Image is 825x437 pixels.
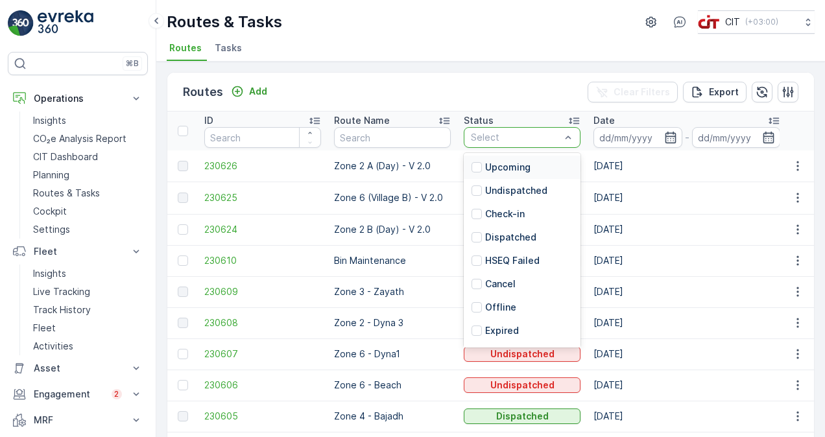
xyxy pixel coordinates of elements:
[28,184,148,202] a: Routes & Tasks
[471,131,560,144] p: Select
[8,355,148,381] button: Asset
[204,410,321,423] a: 230605
[34,362,122,375] p: Asset
[28,202,148,220] a: Cockpit
[745,17,778,27] p: ( +03:00 )
[334,127,451,148] input: Search
[587,401,787,432] td: [DATE]
[587,214,787,245] td: [DATE]
[34,92,122,105] p: Operations
[28,283,148,301] a: Live Tracking
[587,245,787,276] td: [DATE]
[33,132,126,145] p: CO₂e Analysis Report
[464,377,580,393] button: Undispatched
[33,223,70,236] p: Settings
[683,82,747,102] button: Export
[8,10,34,36] img: logo
[485,161,531,174] p: Upcoming
[587,338,787,370] td: [DATE]
[34,388,104,401] p: Engagement
[485,278,516,290] p: Cancel
[167,12,282,32] p: Routes & Tasks
[28,130,148,148] a: CO₂e Analysis Report
[178,224,188,235] div: Toggle Row Selected
[464,114,494,127] p: Status
[183,83,223,101] p: Routes
[38,10,93,36] img: logo_light-DOdMpM7g.png
[334,254,451,267] p: Bin Maintenance
[204,316,321,329] a: 230608
[614,86,670,99] p: Clear Filters
[126,58,139,69] p: ⌘B
[204,191,321,204] a: 230625
[178,255,188,266] div: Toggle Row Selected
[725,16,740,29] p: CIT
[698,15,720,29] img: cit-logo_pOk6rL0.png
[334,379,451,392] p: Zone 6 - Beach
[334,348,451,360] p: Zone 6 - Dyna1
[204,114,213,127] p: ID
[8,381,148,407] button: Engagement2
[33,303,91,316] p: Track History
[33,150,98,163] p: CIT Dashboard
[709,86,739,99] p: Export
[464,346,580,362] button: Undispatched
[587,276,787,307] td: [DATE]
[334,316,451,329] p: Zone 2 - Dyna 3
[8,86,148,112] button: Operations
[28,265,148,283] a: Insights
[692,127,781,148] input: dd/mm/yyyy
[204,285,321,298] a: 230609
[204,223,321,236] a: 230624
[490,379,555,392] p: Undispatched
[204,348,321,360] a: 230607
[334,114,390,127] p: Route Name
[334,159,451,172] p: Zone 2 A (Day) - V 2.0
[485,324,519,337] p: Expired
[204,254,321,267] a: 230610
[33,187,100,200] p: Routes & Tasks
[485,231,536,244] p: Dispatched
[28,148,148,166] a: CIT Dashboard
[204,159,321,172] a: 230626
[593,114,615,127] p: Date
[178,411,188,421] div: Toggle Row Selected
[587,150,787,182] td: [DATE]
[28,301,148,319] a: Track History
[28,112,148,130] a: Insights
[178,287,188,297] div: Toggle Row Selected
[593,127,682,148] input: dd/mm/yyyy
[698,10,815,34] button: CIT(+03:00)
[249,85,267,98] p: Add
[28,220,148,239] a: Settings
[588,82,678,102] button: Clear Filters
[490,348,555,360] p: Undispatched
[33,285,90,298] p: Live Tracking
[28,166,148,184] a: Planning
[33,322,56,335] p: Fleet
[485,184,547,197] p: Undispatched
[33,205,67,218] p: Cockpit
[334,285,451,298] p: Zone 3 - Zayath
[464,408,580,424] button: Dispatched
[334,191,451,204] p: Zone 6 (Village B) - V 2.0
[34,245,122,258] p: Fleet
[587,370,787,401] td: [DATE]
[28,319,148,337] a: Fleet
[169,41,202,54] span: Routes
[587,307,787,338] td: [DATE]
[33,114,66,127] p: Insights
[485,301,516,314] p: Offline
[114,389,119,400] p: 2
[178,193,188,203] div: Toggle Row Selected
[178,349,188,359] div: Toggle Row Selected
[204,127,321,148] input: Search
[178,161,188,171] div: Toggle Row Selected
[33,169,69,182] p: Planning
